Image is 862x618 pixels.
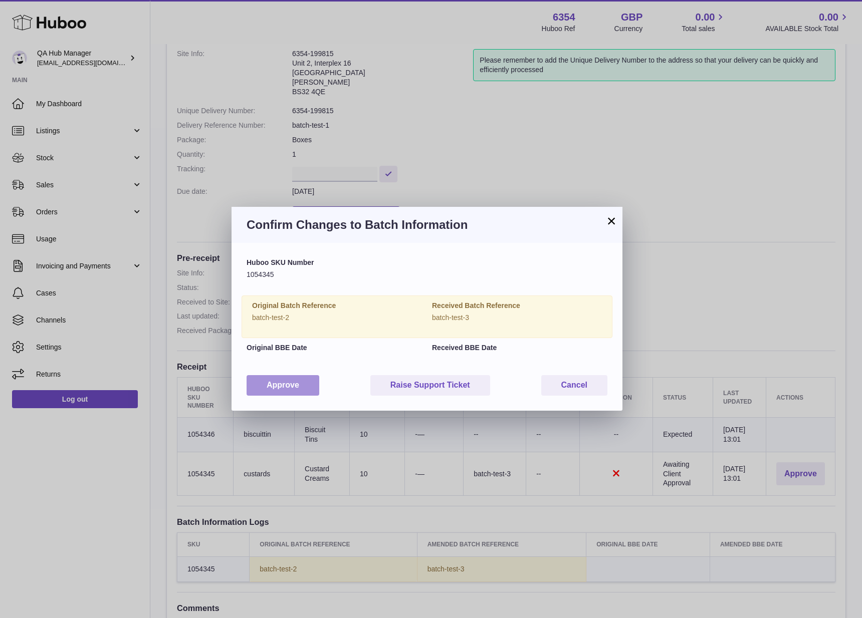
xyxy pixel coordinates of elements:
button: Raise Support Ticket [370,375,490,396]
label: Huboo SKU Number [247,258,607,267]
button: Approve [247,375,319,396]
p: batch-test-2 [252,313,422,323]
div: 1054345 [247,258,607,279]
h3: Confirm Changes to Batch Information [247,217,607,233]
button: × [605,215,617,227]
label: Original Batch Reference [252,301,422,311]
label: Received Batch Reference [432,301,602,311]
p: batch-test-3 [432,313,602,323]
label: Original BBE Date [247,343,422,353]
label: Received BBE Date [432,343,607,353]
button: Cancel [541,375,607,396]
